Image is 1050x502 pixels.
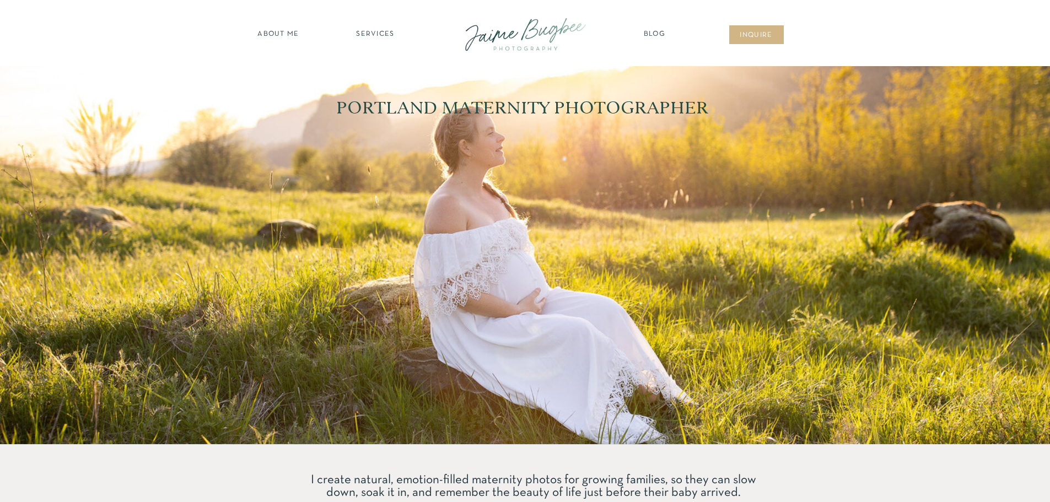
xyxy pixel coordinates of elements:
h1: PORTLAND MATERNITY PHOTOGRAPHER [336,98,714,115]
a: SERVICES [344,29,407,40]
a: about ME [255,29,303,40]
a: inqUIre [734,30,779,41]
a: Blog [641,29,669,40]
